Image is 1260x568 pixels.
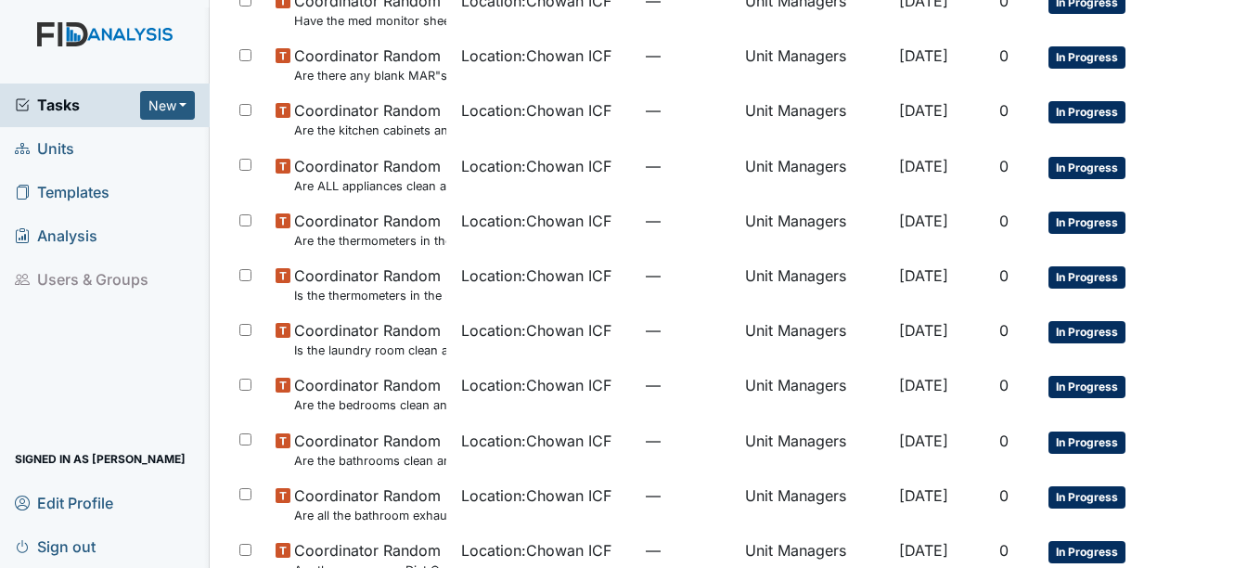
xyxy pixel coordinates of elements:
span: 0 [999,157,1009,175]
small: Are all the bathroom exhaust fan covers clean and dust free? [294,507,446,524]
span: Location : Chowan ICF [461,45,611,67]
span: 0 [999,101,1009,120]
span: [DATE] [899,157,948,175]
span: — [646,484,730,507]
span: [DATE] [899,432,948,450]
small: Are the thermometers in the freezer reading between 0 degrees and 10 degrees? [294,232,446,250]
span: [DATE] [899,266,948,285]
span: Signed in as [PERSON_NAME] [15,445,186,473]
span: In Progress [1048,266,1125,289]
span: 0 [999,321,1009,340]
small: Are there any blank MAR"s [294,67,446,84]
td: Unit Managers [738,312,892,367]
span: — [646,210,730,232]
td: Unit Managers [738,422,892,477]
button: New [140,91,196,120]
small: Are ALL appliances clean and working properly? [294,177,446,195]
td: Unit Managers [738,92,892,147]
span: 0 [999,376,1009,394]
td: Unit Managers [738,257,892,312]
span: In Progress [1048,376,1125,398]
span: Coordinator Random Are the thermometers in the freezer reading between 0 degrees and 10 degrees? [294,210,446,250]
span: Location : Chowan ICF [461,265,611,287]
span: In Progress [1048,157,1125,179]
span: — [646,45,730,67]
span: Analysis [15,222,97,251]
span: Location : Chowan ICF [461,210,611,232]
span: Templates [15,178,109,207]
span: 0 [999,432,1009,450]
span: — [646,155,730,177]
td: Unit Managers [738,202,892,257]
span: [DATE] [899,486,948,505]
span: Location : Chowan ICF [461,430,611,452]
small: Is the laundry room clean and in good repair? [294,342,446,359]
span: [DATE] [899,46,948,65]
small: Are the kitchen cabinets and floors clean? [294,122,446,139]
span: — [646,374,730,396]
small: Are the bathrooms clean and in good repair? [294,452,446,470]
span: — [646,430,730,452]
a: Tasks [15,94,140,116]
span: In Progress [1048,101,1125,123]
span: [DATE] [899,321,948,340]
span: Units [15,135,74,163]
span: Location : Chowan ICF [461,539,611,562]
span: [DATE] [899,101,948,120]
span: 0 [999,46,1009,65]
td: Unit Managers [738,37,892,92]
span: Coordinator Random Is the laundry room clean and in good repair? [294,319,446,359]
td: Unit Managers [738,367,892,421]
span: — [646,539,730,562]
span: Location : Chowan ICF [461,155,611,177]
span: In Progress [1048,212,1125,234]
span: In Progress [1048,46,1125,69]
span: In Progress [1048,432,1125,454]
span: 0 [999,266,1009,285]
span: Location : Chowan ICF [461,484,611,507]
span: — [646,99,730,122]
span: — [646,319,730,342]
span: Edit Profile [15,488,113,517]
span: Coordinator Random Are the bathrooms clean and in good repair? [294,430,446,470]
small: Is the thermometers in the refrigerator reading between 34 degrees and 40 degrees? [294,287,446,304]
span: Coordinator Random Are the kitchen cabinets and floors clean? [294,99,446,139]
span: 0 [999,541,1009,560]
span: Location : Chowan ICF [461,374,611,396]
span: [DATE] [899,212,948,230]
span: — [646,265,730,287]
span: Coordinator Random Are the bedrooms clean and in good repair? [294,374,446,414]
span: Coordinator Random Are ALL appliances clean and working properly? [294,155,446,195]
span: [DATE] [899,376,948,394]
span: In Progress [1048,321,1125,343]
span: Coordinator Random Is the thermometers in the refrigerator reading between 34 degrees and 40 degr... [294,265,446,304]
span: 0 [999,486,1009,505]
span: Location : Chowan ICF [461,319,611,342]
span: 0 [999,212,1009,230]
td: Unit Managers [738,477,892,532]
small: Are the bedrooms clean and in good repair? [294,396,446,414]
span: Coordinator Random Are all the bathroom exhaust fan covers clean and dust free? [294,484,446,524]
span: Coordinator Random Are there any blank MAR"s [294,45,446,84]
span: [DATE] [899,541,948,560]
span: Location : Chowan ICF [461,99,611,122]
span: In Progress [1048,541,1125,563]
span: In Progress [1048,486,1125,509]
span: Sign out [15,532,96,561]
td: Unit Managers [738,148,892,202]
small: Have the med monitor sheets been filled out? [294,12,446,30]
